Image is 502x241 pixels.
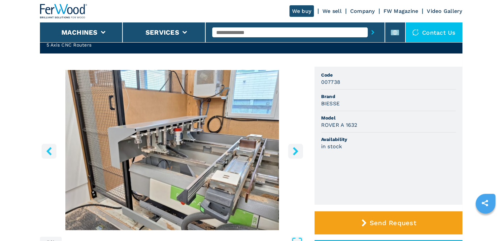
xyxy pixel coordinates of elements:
[321,78,341,86] h3: 007738
[477,195,493,211] a: sharethis
[474,211,497,236] iframe: Chat
[40,4,87,18] img: Ferwood
[384,8,418,14] a: FW Magazine
[146,28,179,36] button: Services
[321,72,456,78] span: Code
[412,29,419,36] img: Contact us
[368,25,378,40] button: submit-button
[370,219,416,227] span: Send Request
[315,211,462,234] button: Send Request
[406,22,462,42] div: Contact us
[40,70,305,230] div: Go to Slide 5
[321,143,342,150] h3: in stock
[42,144,56,158] button: left-button
[321,93,456,100] span: Brand
[47,42,146,48] h2: 5 Axis CNC Routers
[40,70,305,230] img: 5 Axis CNC Routers BIESSE ROVER A 1632
[321,100,340,107] h3: BIESSE
[289,5,314,17] a: We buy
[322,8,342,14] a: We sell
[350,8,375,14] a: Company
[321,121,357,129] h3: ROVER A 1632
[288,144,303,158] button: right-button
[61,28,98,36] button: Machines
[427,8,462,14] a: Video Gallery
[321,136,456,143] span: Availability
[321,115,456,121] span: Model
